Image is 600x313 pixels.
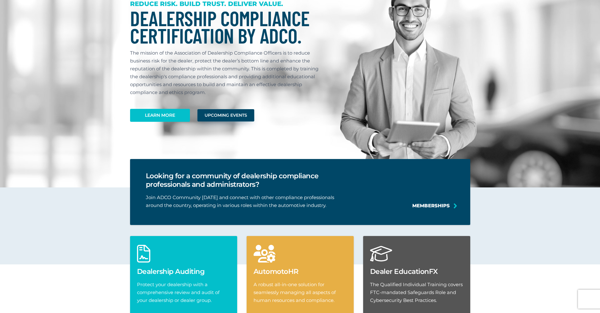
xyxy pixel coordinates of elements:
[137,267,230,276] h2: Dealership Auditing
[412,202,450,210] a: Memberships
[370,267,463,276] h2: Dealer EducationFX
[146,193,357,209] p: Join ADCO Community [DATE] and connect with other compliance professionals around the country, op...
[130,9,325,44] h1: Dealership Compliance Certification by ADCO.
[130,49,325,96] p: The mission of the Association of Dealership Compliance Officers is to reduce business risk for t...
[254,281,347,304] p: A robust all-in-one solution for seamlessly managing all aspects of human resources and compliance.
[197,109,254,121] a: Upcoming Events
[130,109,190,122] a: Learn More
[137,281,230,304] p: Protect your dealership with a comprehensive review and audit of your dealership or dealer group.
[370,281,463,304] p: The Qualified Individual Training covers FTC-mandated Safeguards Role and Cybersecurity Best Prac...
[254,267,347,276] h2: AutomotoHR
